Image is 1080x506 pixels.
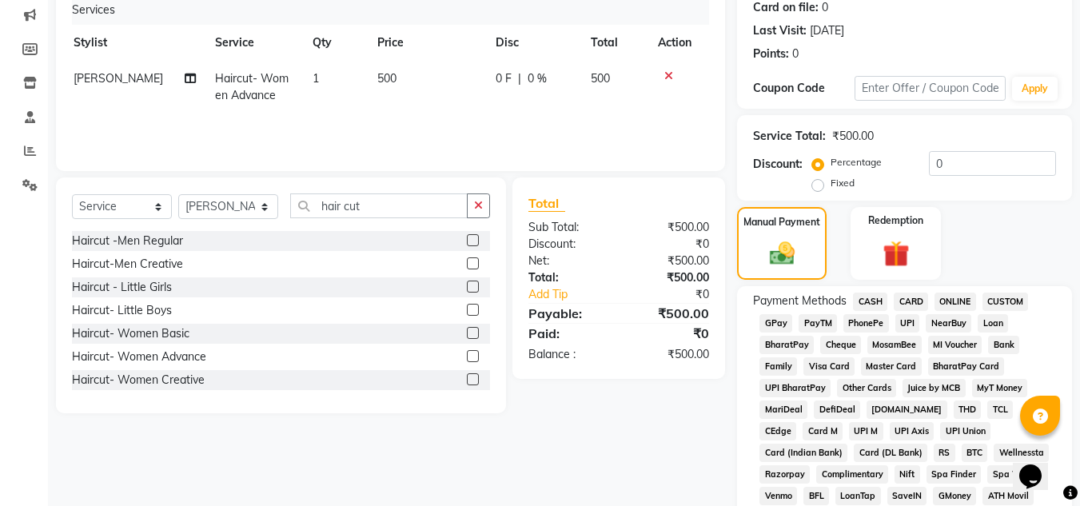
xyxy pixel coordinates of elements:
label: Percentage [831,155,882,169]
span: Card (Indian Bank) [759,444,847,462]
span: Bank [988,336,1019,354]
span: Loan [978,314,1008,333]
span: Haircut- Women Advance [215,71,289,102]
div: Payable: [516,304,619,323]
span: UPI Axis [890,422,935,440]
input: Search or Scan [290,193,468,218]
div: Paid: [516,324,619,343]
input: Enter Offer / Coupon Code [855,76,1006,101]
span: RS [934,444,955,462]
span: UPI BharatPay [759,379,831,397]
span: Juice by MCB [903,379,966,397]
span: TCL [987,400,1013,419]
div: ₹500.00 [832,128,874,145]
span: Nift [895,465,920,484]
span: CARD [894,293,928,311]
span: 0 % [528,70,547,87]
span: Card M [803,422,843,440]
div: Discount: [753,156,803,173]
div: ₹500.00 [619,219,721,236]
th: Qty [303,25,368,61]
span: NearBuy [926,314,971,333]
th: Service [205,25,303,61]
span: 500 [377,71,397,86]
th: Total [581,25,649,61]
span: Spa Week [987,465,1040,484]
div: ₹500.00 [619,269,721,286]
div: Haircut -Men Regular [72,233,183,249]
span: Complimentary [816,465,888,484]
span: MariDeal [759,400,807,419]
div: Haircut- Women Creative [72,372,205,388]
span: Total [528,195,565,212]
span: GPay [759,314,792,333]
span: [PERSON_NAME] [74,71,163,86]
div: Sub Total: [516,219,619,236]
img: _cash.svg [762,239,803,268]
span: DefiDeal [814,400,860,419]
span: SaveIN [887,487,927,505]
span: MosamBee [867,336,922,354]
span: Master Card [861,357,922,376]
span: Other Cards [837,379,896,397]
div: Haircut-Men Creative [72,256,183,273]
label: Redemption [868,213,923,228]
span: UPI Union [940,422,990,440]
div: Service Total: [753,128,826,145]
th: Disc [486,25,581,61]
div: Last Visit: [753,22,807,39]
span: PhonePe [843,314,889,333]
span: Wellnessta [994,444,1049,462]
span: THD [954,400,982,419]
span: 1 [313,71,319,86]
span: Card (DL Bank) [854,444,927,462]
div: Haircut - Little Girls [72,279,172,296]
span: Visa Card [803,357,855,376]
div: Haircut- Little Boys [72,302,172,319]
div: ₹0 [619,324,721,343]
span: | [518,70,521,87]
span: 0 F [496,70,512,87]
th: Stylist [64,25,205,61]
div: ₹500.00 [619,304,721,323]
div: Points: [753,46,789,62]
span: 500 [591,71,610,86]
span: MI Voucher [928,336,982,354]
span: CASH [853,293,887,311]
span: ONLINE [935,293,976,311]
span: CEdge [759,422,796,440]
img: _gift.svg [875,237,918,270]
span: CUSTOM [982,293,1029,311]
span: BFL [803,487,829,505]
span: UPI M [849,422,883,440]
span: BharatPay [759,336,814,354]
span: Venmo [759,487,797,505]
span: MyT Money [972,379,1028,397]
span: LoanTap [835,487,881,505]
span: PayTM [799,314,837,333]
div: Coupon Code [753,80,854,97]
span: Family [759,357,797,376]
span: Spa Finder [927,465,982,484]
div: [DATE] [810,22,844,39]
div: ₹500.00 [619,346,721,363]
button: Apply [1012,77,1058,101]
span: UPI [895,314,920,333]
span: Payment Methods [753,293,847,309]
span: Cheque [820,336,861,354]
div: Discount: [516,236,619,253]
div: ₹500.00 [619,253,721,269]
span: Razorpay [759,465,810,484]
span: ATH Movil [982,487,1034,505]
iframe: chat widget [1013,442,1064,490]
th: Price [368,25,486,61]
div: Net: [516,253,619,269]
span: BTC [962,444,988,462]
div: ₹0 [636,286,722,303]
label: Manual Payment [743,215,820,229]
div: Total: [516,269,619,286]
div: Balance : [516,346,619,363]
span: GMoney [933,487,976,505]
th: Action [648,25,701,61]
span: BharatPay Card [928,357,1005,376]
